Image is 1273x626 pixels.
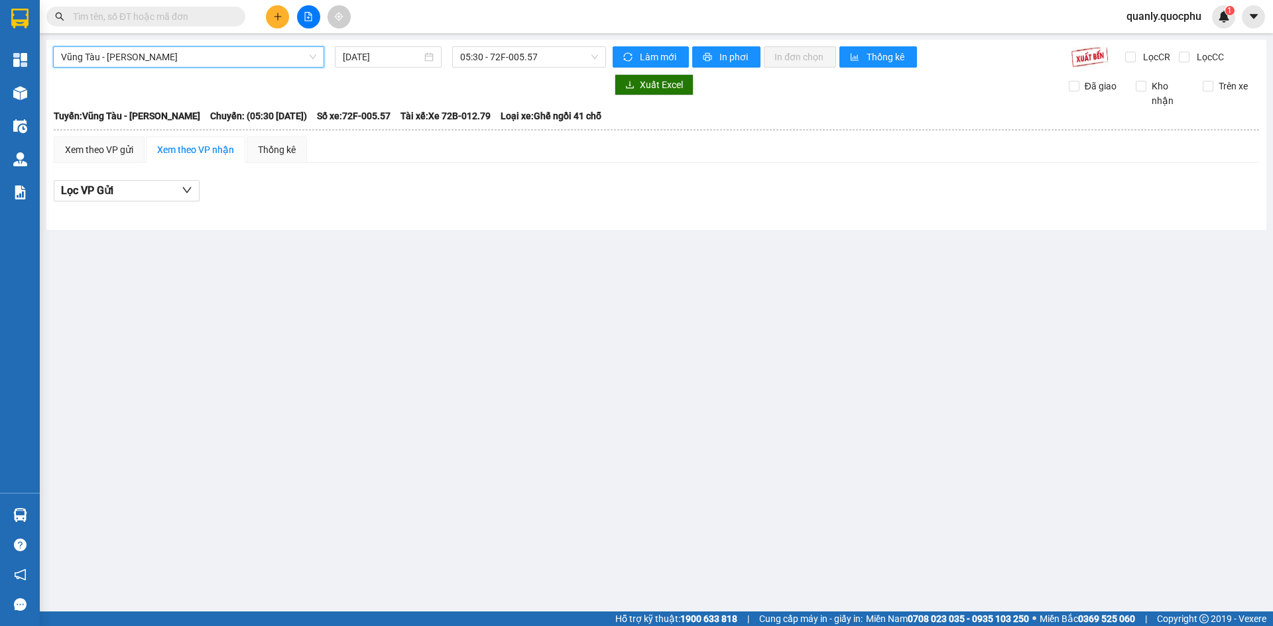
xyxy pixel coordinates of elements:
[1227,6,1232,15] span: 1
[13,185,27,199] img: solution-icon
[1218,11,1230,23] img: icon-new-feature
[273,12,282,21] span: plus
[1032,616,1036,621] span: ⚪️
[328,5,351,28] button: aim
[297,5,320,28] button: file-add
[1213,79,1253,93] span: Trên xe
[692,46,760,68] button: printerIn phơi
[1078,613,1135,624] strong: 0369 525 060
[703,52,714,63] span: printer
[764,46,836,68] button: In đơn chọn
[65,142,133,157] div: Xem theo VP gửi
[1145,611,1147,626] span: |
[14,539,27,551] span: question-circle
[615,74,694,95] button: downloadXuất Excel
[640,50,678,64] span: Làm mới
[613,46,689,68] button: syncLàm mới
[304,12,313,21] span: file-add
[14,568,27,581] span: notification
[13,53,27,67] img: dashboard-icon
[839,46,917,68] button: bar-chartThống kê
[1146,79,1193,108] span: Kho nhận
[400,109,491,123] span: Tài xế: Xe 72B-012.79
[460,47,598,67] span: 05:30 - 72F-005.57
[258,142,296,157] div: Thống kê
[719,50,750,64] span: In phơi
[1079,79,1122,93] span: Đã giao
[54,111,200,121] b: Tuyến: Vũng Tàu - [PERSON_NAME]
[615,611,737,626] span: Hỗ trợ kỹ thuật:
[1248,11,1260,23] span: caret-down
[317,109,391,123] span: Số xe: 72F-005.57
[13,152,27,166] img: warehouse-icon
[13,508,27,522] img: warehouse-icon
[1116,8,1212,25] span: quanly.quocphu
[908,613,1029,624] strong: 0708 023 035 - 0935 103 250
[54,180,200,201] button: Lọc VP Gửi
[501,109,601,123] span: Loại xe: Ghế ngồi 41 chỗ
[266,5,289,28] button: plus
[343,50,422,64] input: 12/08/2025
[73,9,229,24] input: Tìm tên, số ĐT hoặc mã đơn
[1040,611,1135,626] span: Miền Bắc
[747,611,749,626] span: |
[850,52,861,63] span: bar-chart
[1242,5,1265,28] button: caret-down
[13,86,27,100] img: warehouse-icon
[1071,46,1109,68] img: 9k=
[759,611,863,626] span: Cung cấp máy in - giấy in:
[157,142,234,157] div: Xem theo VP nhận
[866,611,1029,626] span: Miền Nam
[14,598,27,611] span: message
[623,52,635,63] span: sync
[210,109,307,123] span: Chuyến: (05:30 [DATE])
[1138,50,1172,64] span: Lọc CR
[867,50,906,64] span: Thống kê
[334,12,343,21] span: aim
[13,119,27,133] img: warehouse-icon
[182,185,192,195] span: down
[61,47,316,67] span: Vũng Tàu - Phan Thiết
[1199,614,1209,623] span: copyright
[11,9,29,28] img: logo-vxr
[55,12,64,21] span: search
[1225,6,1235,15] sup: 1
[61,182,113,199] span: Lọc VP Gửi
[1191,50,1226,64] span: Lọc CC
[680,613,737,624] strong: 1900 633 818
